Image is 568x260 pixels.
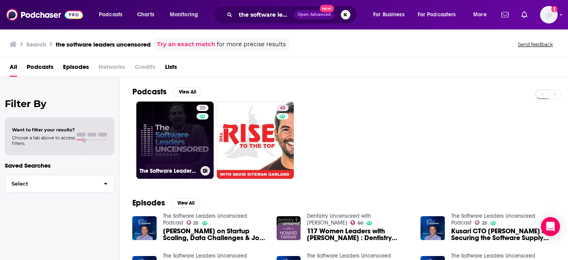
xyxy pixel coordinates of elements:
span: Credits [135,61,155,77]
svg: Add a profile image [551,6,558,12]
button: Open AdvancedNew [294,10,334,20]
span: Networks [98,61,125,77]
button: open menu [468,8,497,21]
h2: Episodes [132,198,165,208]
span: 25 [200,104,205,112]
a: 25 [187,220,199,225]
span: Select [5,181,97,186]
a: Podcasts [27,61,53,77]
a: Show notifications dropdown [518,8,531,22]
a: 60 [350,220,363,225]
h3: the software leaders uncensored [56,41,151,48]
div: Search podcasts, credits, & more... [221,6,365,24]
a: PodcastsView All [132,87,202,97]
a: Kusari CTO Michael Lieberman on Securing the Software Supply Chain & Fighting AI Slop Squatting [451,228,555,241]
span: Open Advanced [298,13,331,17]
span: for more precise results [217,40,286,49]
a: 45 [217,102,294,179]
a: Dentistry Uncensored with Howard Farran [307,213,371,226]
span: New [320,5,334,12]
button: Select [5,175,114,193]
a: 45 [277,105,289,111]
span: 25 [193,221,199,225]
a: 25The Software Leaders Uncensored Podcast [136,102,214,179]
span: For Business [373,9,405,20]
h3: Search [26,41,46,48]
span: Podcasts [99,9,122,20]
div: Open Intercom Messenger [541,217,560,236]
h3: The Software Leaders Uncensored Podcast [140,168,197,174]
span: Monitoring [170,9,198,20]
span: 60 [358,221,363,225]
span: Logged in as biancagorospe [540,6,558,23]
a: Try an exact match [157,40,215,49]
span: More [473,9,487,20]
span: Charts [137,9,154,20]
input: Search podcasts, credits, & more... [236,8,294,21]
button: open menu [164,8,208,21]
span: For Podcasters [418,9,456,20]
h2: Podcasts [132,87,167,97]
a: Charts [132,8,159,21]
img: 117 Women Leaders with Gina Dorfman : Dentistry Uncensored with Howard Farran [277,216,301,240]
span: 25 [482,221,487,225]
a: Lists [165,61,177,77]
p: Saved Searches [5,162,114,169]
a: The Software Leaders Uncensored Podcast [451,213,535,226]
span: Want to filter your results? [12,127,75,133]
a: 25 [475,220,487,225]
button: View All [173,87,202,97]
img: User Profile [540,6,558,23]
a: All [10,61,17,77]
h2: Filter By [5,98,114,109]
img: Jason Tesser on Startup Scaling, Data Challenges & Job Hunt Lessons | Software Leaders Uncensored [132,216,157,240]
a: The Software Leaders Uncensored Podcast [163,213,247,226]
span: [PERSON_NAME] on Startup Scaling, Data Challenges & Job [PERSON_NAME] Lessons | Software Leaders ... [163,228,267,241]
img: Kusari CTO Michael Lieberman on Securing the Software Supply Chain & Fighting AI Slop Squatting [421,216,445,240]
a: 117 Women Leaders with Gina Dorfman : Dentistry Uncensored with Howard Farran [307,228,411,241]
button: Show profile menu [540,6,558,23]
button: Send feedback [515,41,555,48]
span: Choose a tab above to access filters. [12,135,75,146]
button: View All [171,198,200,208]
button: open menu [368,8,415,21]
img: Podchaser - Follow, Share and Rate Podcasts [6,7,83,22]
a: 25 [197,105,208,111]
span: Kusari CTO [PERSON_NAME] on Securing the Software Supply Chain & Fighting AI Slop Squatting [451,228,555,241]
button: open menu [413,8,468,21]
button: open menu [93,8,133,21]
span: 117 Women Leaders with [PERSON_NAME] : Dentistry Uncensored with [PERSON_NAME] [307,228,411,241]
a: Show notifications dropdown [498,8,512,22]
a: Jason Tesser on Startup Scaling, Data Challenges & Job Hunt Lessons | Software Leaders Uncensored [163,228,267,241]
a: Episodes [63,61,89,77]
span: 45 [280,104,285,112]
a: EpisodesView All [132,198,200,208]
